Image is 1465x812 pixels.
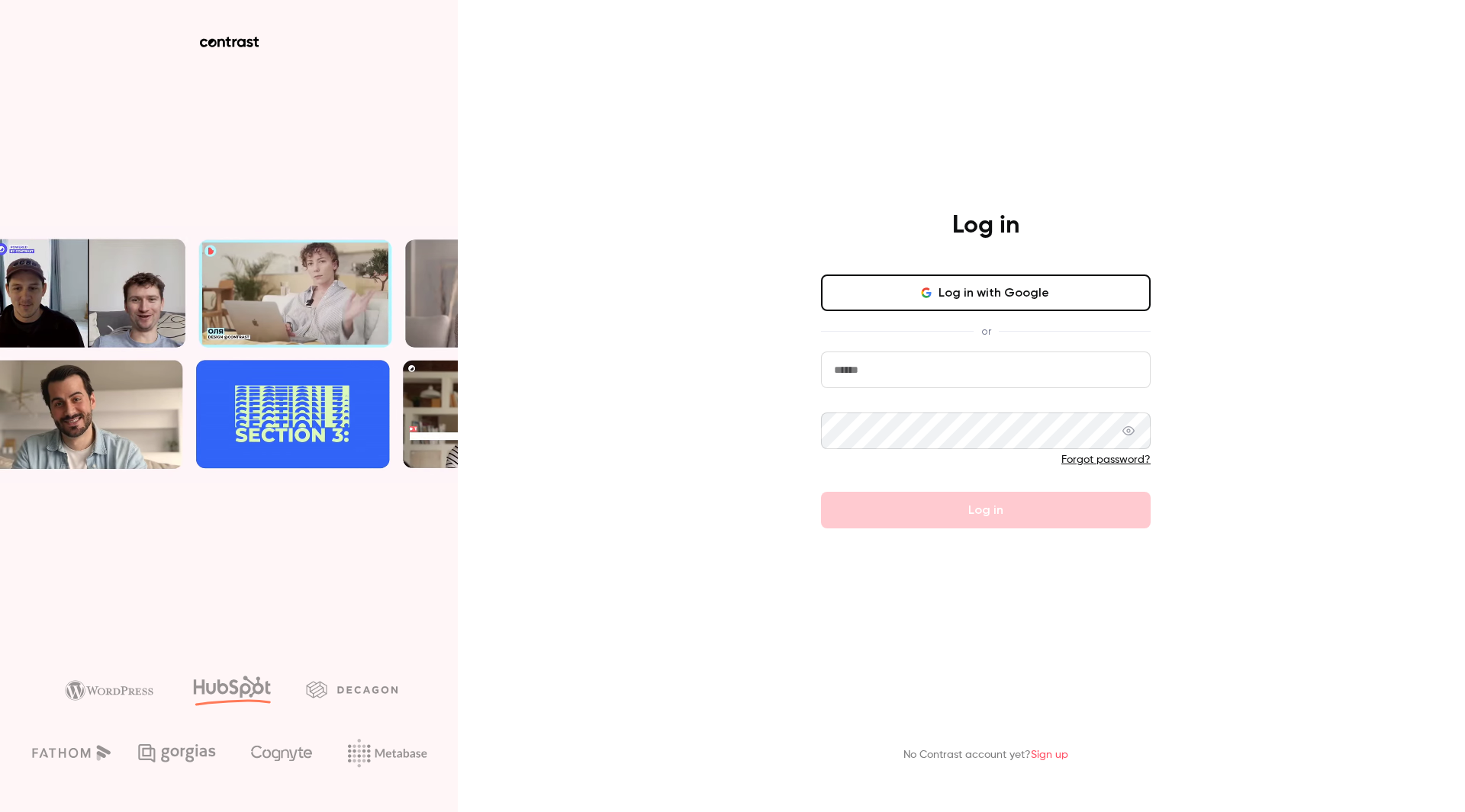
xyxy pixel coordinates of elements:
h4: Log in [952,210,1019,241]
a: Forgot password? [1061,454,1151,465]
img: decagon [306,681,398,698]
a: Sign up [1031,749,1068,760]
span: or [974,323,999,339]
p: No Contrast account yet? [903,747,1068,763]
button: Log in with Google [821,274,1151,311]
